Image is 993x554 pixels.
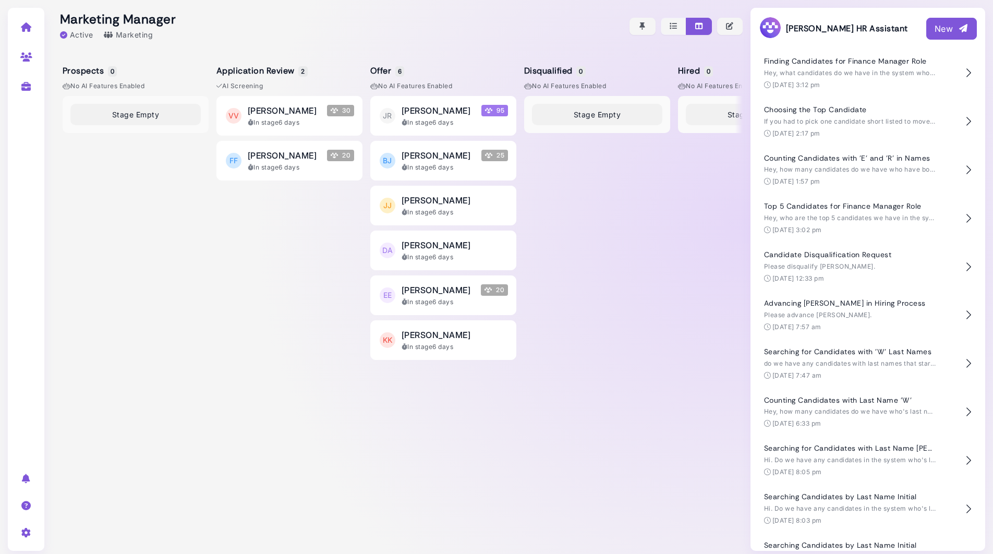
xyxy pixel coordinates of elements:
button: Searching for Candidates with Last Name [PERSON_NAME] Hi. Do we have any candidates in the system... [759,436,977,485]
time: [DATE] 3:02 pm [772,226,822,234]
span: No AI Features enabled [63,81,144,91]
span: BJ [380,153,395,168]
time: [DATE] 7:47 am [772,371,822,379]
span: [PERSON_NAME] [248,104,317,117]
span: 95 [481,105,508,116]
img: Megan Score [331,107,338,114]
h3: [PERSON_NAME] HR Assistant [759,16,907,41]
span: 20 [327,150,354,161]
h4: Candidate Disqualification Request [764,250,936,259]
div: In stage 6 days [248,118,354,127]
time: [DATE] 1:57 pm [772,177,820,185]
span: Please disqualify [PERSON_NAME]. [764,262,875,270]
span: DA [380,243,395,258]
h4: Searching for Candidates with Last Name [PERSON_NAME] [764,444,936,453]
h4: Finding Candidates for Finance Manager Role [764,57,936,66]
span: [PERSON_NAME] [402,104,470,117]
span: do we have any candidates with last names that start with W? [764,359,960,367]
span: 0 [108,66,117,77]
button: Candidate Disqualification Request Please disqualify [PERSON_NAME]. [DATE] 12:33 pm [759,243,977,291]
button: Advancing [PERSON_NAME] in Hiring Process Please advance [PERSON_NAME]. [DATE] 7:57 am [759,291,977,340]
button: Top 5 Candidates for Finance Manager Role Hey, who are the top 5 candidates we have in the system... [759,194,977,243]
button: DA [PERSON_NAME] In stage6 days [370,231,516,270]
div: New [935,22,968,35]
span: FF [226,153,241,168]
div: In stage 6 days [402,208,508,217]
span: AI Screening [216,81,263,91]
button: JJ [PERSON_NAME] In stage6 days [370,186,516,225]
button: Counting Candidates with Last Name 'W' Hey, how many candidates do we have who's last name starts... [759,388,977,437]
img: Megan Score [485,152,492,159]
time: [DATE] 6:33 pm [772,419,821,427]
span: [PERSON_NAME] [248,149,317,162]
span: 25 [481,150,508,161]
div: In stage 6 days [402,342,508,352]
button: BJ [PERSON_NAME] Megan Score 25 In stage6 days [370,141,516,180]
button: Searching Candidates by Last Name Initial Hi. Do we have any candidates in the system who's last ... [759,485,977,533]
div: In stage 6 days [402,163,508,172]
span: 0 [704,66,713,77]
time: [DATE] 8:03 pm [772,516,822,524]
h5: Disqualified [524,66,584,76]
span: JJ [380,198,395,213]
span: Hey, how many candidates do we have who's last name starts with W? [764,407,988,415]
button: Finding Candidates for Finance Manager Role Hey, what candidates do we have in the system who may... [759,49,977,98]
button: Choosing the Top Candidate If you had to pick one candidate short listed to move forward. who wou... [759,98,977,146]
span: [PERSON_NAME] [402,149,470,162]
span: Stage Empty [112,109,159,120]
h2: Marketing Manager [60,12,176,27]
button: FF [PERSON_NAME] Megan Score 20 In stage6 days [216,141,362,180]
span: JR [380,108,395,124]
div: In stage 6 days [402,297,508,307]
h4: Counting Candidates with Last Name 'W' [764,396,936,405]
h5: Prospects [63,66,115,76]
button: JR [PERSON_NAME] Megan Score 95 In stage6 days [370,96,516,136]
span: [PERSON_NAME] [402,194,470,207]
span: 0 [576,66,585,77]
h4: Choosing the Top Candidate [764,105,936,114]
h5: Application Review [216,66,306,76]
span: [PERSON_NAME] [402,284,470,296]
img: Megan Score [485,107,492,114]
button: EE [PERSON_NAME] Megan Score 20 In stage6 days [370,275,516,315]
span: 30 [327,105,354,116]
span: Stage Empty [574,109,621,120]
div: In stage 6 days [402,118,508,127]
div: Active [60,29,93,40]
span: [PERSON_NAME] [402,239,470,251]
button: KK [PERSON_NAME] In stage6 days [370,320,516,360]
span: No AI Features enabled [524,81,606,91]
span: Please advance [PERSON_NAME]. [764,311,872,319]
h5: Hired [678,66,711,76]
span: Stage Empty [728,109,774,120]
h4: Searching Candidates by Last Name Initial [764,492,936,501]
div: In stage 6 days [402,252,508,262]
div: In stage 6 days [248,163,354,172]
span: 6 [395,66,404,77]
button: Searching for Candidates with 'W' Last Names do we have any candidates with last names that start... [759,340,977,388]
span: No AI Features enabled [370,81,452,91]
img: Megan Score [485,286,492,294]
time: [DATE] 8:05 pm [772,468,822,476]
time: [DATE] 3:12 pm [772,81,820,89]
time: [DATE] 7:57 am [772,323,821,331]
h4: Top 5 Candidates for Finance Manager Role [764,202,936,211]
time: [DATE] 12:33 pm [772,274,824,282]
span: 2 [298,66,307,77]
time: [DATE] 2:17 pm [772,129,820,137]
span: KK [380,332,395,348]
span: VV [226,108,241,124]
img: Megan Score [331,152,338,159]
div: Marketing [104,29,153,40]
button: New [926,18,977,40]
span: No AI Features enabled [678,81,760,91]
h4: Searching for Candidates with 'W' Last Names [764,347,936,356]
h4: Advancing [PERSON_NAME] in Hiring Process [764,299,936,308]
h5: Offer [370,66,403,76]
button: VV [PERSON_NAME] Megan Score 30 In stage6 days [216,96,362,136]
span: [PERSON_NAME] [402,329,470,341]
span: EE [380,287,395,303]
h4: Counting Candidates with 'E' and 'R' in Names [764,154,936,163]
span: 20 [481,284,508,296]
h4: Searching Candidates by Last Name Initial [764,541,936,550]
